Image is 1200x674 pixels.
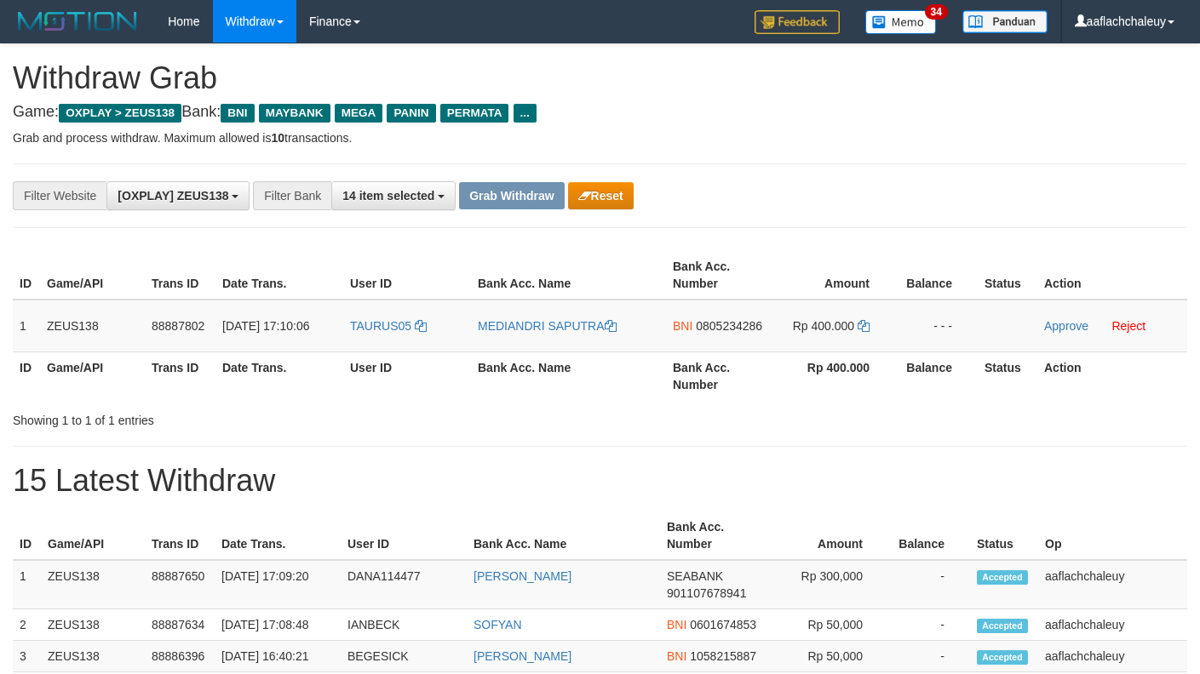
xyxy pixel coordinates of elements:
[765,511,888,560] th: Amount
[978,251,1037,300] th: Status
[342,189,434,203] span: 14 item selected
[253,181,331,210] div: Filter Bank
[514,104,537,123] span: ...
[145,641,215,672] td: 88886396
[1038,560,1187,609] td: aaflachchaleuy
[145,351,215,400] th: Trans ID
[895,351,978,400] th: Balance
[888,511,970,560] th: Balance
[673,319,692,333] span: BNI
[41,511,145,560] th: Game/API
[977,619,1028,633] span: Accepted
[13,641,41,672] td: 3
[215,609,341,641] td: [DATE] 17:08:48
[215,560,341,609] td: [DATE] 17:09:20
[13,61,1187,95] h1: Withdraw Grab
[478,319,617,333] a: MEDIANDRI SAPUTRA
[977,650,1028,665] span: Accepted
[888,560,970,609] td: -
[1111,319,1145,333] a: Reject
[215,351,343,400] th: Date Trans.
[970,511,1038,560] th: Status
[106,181,250,210] button: [OXPLAY] ZEUS138
[660,511,765,560] th: Bank Acc. Number
[895,300,978,352] td: - - -
[13,609,41,641] td: 2
[145,511,215,560] th: Trans ID
[271,131,284,145] strong: 10
[341,609,467,641] td: IANBECK
[13,405,487,429] div: Showing 1 to 1 of 1 entries
[888,641,970,672] td: -
[343,351,471,400] th: User ID
[666,251,771,300] th: Bank Acc. Number
[341,641,467,672] td: BEGESICK
[341,560,467,609] td: DANA114477
[765,560,888,609] td: Rp 300,000
[59,104,181,123] span: OXPLAY > ZEUS138
[13,181,106,210] div: Filter Website
[771,351,895,400] th: Rp 400.000
[474,569,571,583] a: [PERSON_NAME]
[755,10,840,34] img: Feedback.jpg
[145,251,215,300] th: Trans ID
[222,319,309,333] span: [DATE] 17:10:06
[13,560,41,609] td: 1
[888,609,970,641] td: -
[343,251,471,300] th: User ID
[13,104,1187,121] h4: Game: Bank:
[467,511,660,560] th: Bank Acc. Name
[13,129,1187,146] p: Grab and process withdraw. Maximum allowed is transactions.
[977,570,1028,585] span: Accepted
[667,649,686,663] span: BNI
[13,464,1187,498] h1: 15 Latest Withdraw
[13,251,40,300] th: ID
[1038,609,1187,641] td: aaflachchaleuy
[215,511,341,560] th: Date Trans.
[1038,511,1187,560] th: Op
[13,511,41,560] th: ID
[387,104,435,123] span: PANIN
[471,351,666,400] th: Bank Acc. Name
[765,609,888,641] td: Rp 50,000
[474,649,571,663] a: [PERSON_NAME]
[40,251,145,300] th: Game/API
[667,586,746,600] span: Copy 901107678941 to clipboard
[459,182,564,209] button: Grab Withdraw
[666,351,771,400] th: Bank Acc. Number
[13,351,40,400] th: ID
[335,104,383,123] span: MEGA
[350,319,411,333] span: TAURUS05
[474,618,522,631] a: SOFYAN
[1037,251,1187,300] th: Action
[41,641,145,672] td: ZEUS138
[1037,351,1187,400] th: Action
[221,104,254,123] span: BNI
[895,251,978,300] th: Balance
[471,251,666,300] th: Bank Acc. Name
[858,319,870,333] a: Copy 400000 to clipboard
[118,189,228,203] span: [OXPLAY] ZEUS138
[690,618,756,631] span: Copy 0601674853 to clipboard
[962,10,1048,33] img: panduan.png
[41,560,145,609] td: ZEUS138
[1038,641,1187,672] td: aaflachchaleuy
[1044,319,1088,333] a: Approve
[259,104,330,123] span: MAYBANK
[667,618,686,631] span: BNI
[765,641,888,672] td: Rp 50,000
[145,609,215,641] td: 88887634
[350,319,427,333] a: TAURUS05
[215,641,341,672] td: [DATE] 16:40:21
[331,181,456,210] button: 14 item selected
[667,569,723,583] span: SEABANK
[865,10,937,34] img: Button%20Memo.svg
[440,104,509,123] span: PERMATA
[145,560,215,609] td: 88887650
[40,351,145,400] th: Game/API
[13,300,40,352] td: 1
[568,182,634,209] button: Reset
[696,319,762,333] span: Copy 0805234286 to clipboard
[978,351,1037,400] th: Status
[341,511,467,560] th: User ID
